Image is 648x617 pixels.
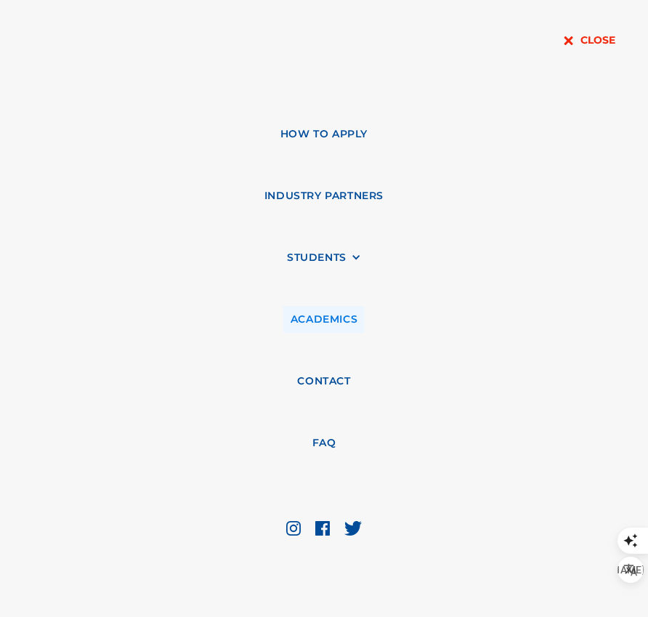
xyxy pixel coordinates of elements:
[305,430,344,456] a: faq
[287,251,361,264] div: STUDENTS
[580,33,615,48] h3: close
[273,121,375,148] a: how to apply
[257,182,391,209] a: industry partners
[287,251,347,264] div: STUDENTS
[564,36,573,45] img: icon - close
[290,368,357,395] a: contact
[33,19,616,62] div: close
[283,306,365,333] a: Academics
